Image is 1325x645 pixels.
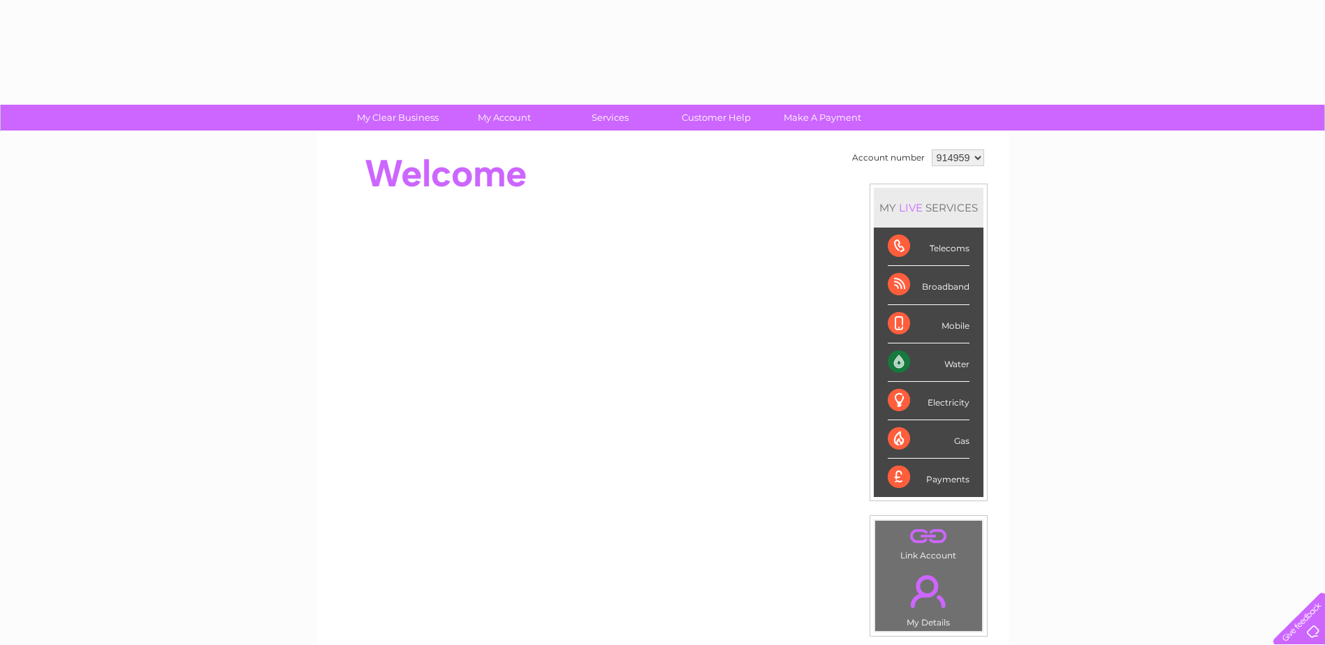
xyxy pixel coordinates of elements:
[849,146,928,170] td: Account number
[340,105,455,131] a: My Clear Business
[888,343,969,382] div: Water
[874,520,983,564] td: Link Account
[888,459,969,496] div: Payments
[888,305,969,343] div: Mobile
[896,201,925,214] div: LIVE
[659,105,774,131] a: Customer Help
[888,228,969,266] div: Telecoms
[888,420,969,459] div: Gas
[888,266,969,304] div: Broadband
[879,524,979,549] a: .
[888,382,969,420] div: Electricity
[874,563,983,632] td: My Details
[552,105,668,131] a: Services
[874,188,983,228] div: MY SERVICES
[765,105,880,131] a: Make A Payment
[446,105,562,131] a: My Account
[879,567,979,616] a: .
